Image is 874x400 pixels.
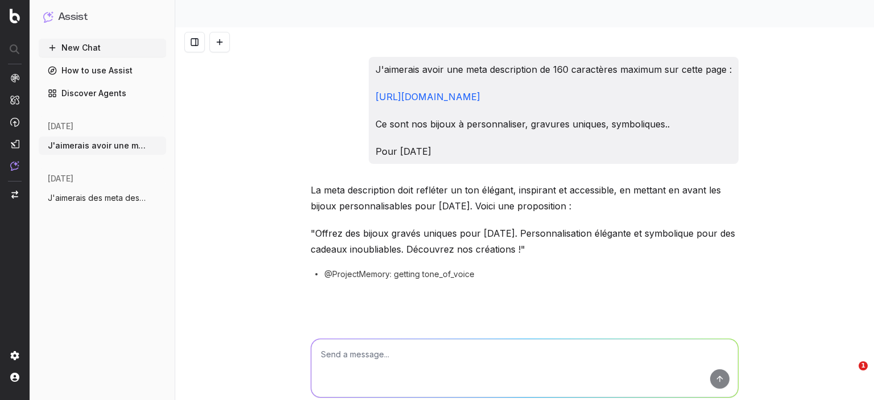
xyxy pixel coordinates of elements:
button: J'aimerais avoir une meta description de [39,137,166,155]
span: @ProjectMemory: getting tone_of_voice [324,269,475,280]
a: Discover Agents [39,84,166,102]
p: La meta description doit refléter un ton élégant, inspirant et accessible, en mettant en avant le... [311,182,739,214]
p: J'aimerais avoir une meta description de 160 caractères maximum sur cette page : [376,61,732,77]
img: Assist [10,161,19,171]
img: Studio [10,139,19,149]
span: J'aimerais des meta description pour mes [48,192,148,204]
button: New Chat [39,39,166,57]
img: Switch project [11,191,18,199]
span: [DATE] [48,173,73,184]
a: [URL][DOMAIN_NAME] [376,91,480,102]
img: Setting [10,351,19,360]
img: Intelligence [10,95,19,105]
span: [DATE] [48,121,73,132]
img: Activation [10,117,19,127]
img: My account [10,373,19,382]
iframe: Intercom live chat [835,361,863,389]
button: J'aimerais des meta description pour mes [39,189,166,207]
a: How to use Assist [39,61,166,80]
p: "Offrez des bijoux gravés uniques pour [DATE]. Personnalisation élégante et symbolique pour des c... [311,225,739,257]
span: J'aimerais avoir une meta description de [48,140,148,151]
span: 1 [859,361,868,370]
p: Pour [DATE] [376,143,732,159]
p: Ce sont nos bijoux à personnaliser, gravures uniques, symboliques.. [376,116,732,132]
img: Analytics [10,73,19,83]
